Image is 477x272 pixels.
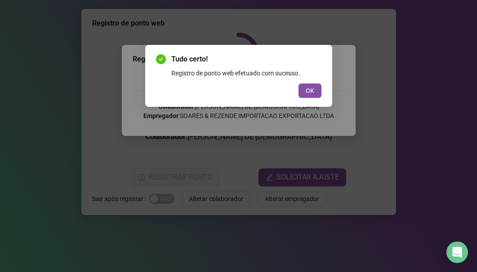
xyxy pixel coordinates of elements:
span: Tudo certo! [171,54,321,65]
span: check-circle [156,54,166,64]
button: OK [299,83,321,98]
span: OK [306,86,314,96]
div: Open Intercom Messenger [446,241,468,263]
div: Registro de ponto web efetuado com sucesso. [171,68,321,78]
